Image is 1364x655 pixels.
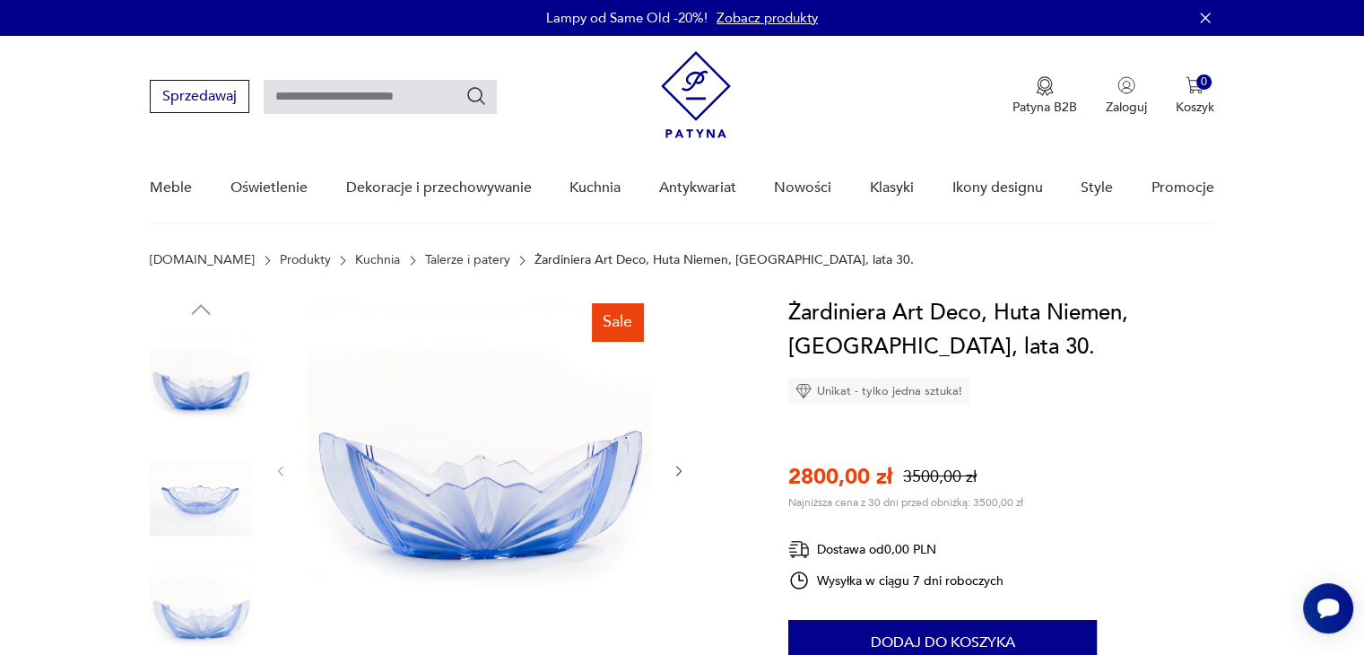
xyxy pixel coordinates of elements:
button: Szukaj [465,85,487,107]
a: Style [1081,153,1113,223]
img: Zdjęcie produktu Żardiniera Art Deco, Huta Niemen, Polska, lata 30. [307,296,653,642]
a: Kuchnia [569,153,621,223]
img: Ikona diamentu [795,383,812,399]
a: Nowości [774,153,831,223]
button: 0Koszyk [1176,76,1214,116]
a: Talerze i patery [425,253,510,267]
a: Kuchnia [355,253,400,267]
a: Oświetlenie [230,153,308,223]
p: Koszyk [1176,99,1214,116]
a: Ikona medaluPatyna B2B [1012,76,1077,116]
p: Patyna B2B [1012,99,1077,116]
img: Ikona medalu [1036,76,1054,96]
a: Produkty [280,253,331,267]
button: Sprzedawaj [150,80,249,113]
a: [DOMAIN_NAME] [150,253,255,267]
button: Patyna B2B [1012,76,1077,116]
button: Zaloguj [1106,76,1147,116]
img: Ikona koszyka [1186,76,1203,94]
img: Patyna - sklep z meblami i dekoracjami vintage [661,51,731,138]
a: Antykwariat [659,153,736,223]
div: 0 [1196,74,1212,90]
p: Żardiniera Art Deco, Huta Niemen, [GEOGRAPHIC_DATA], lata 30. [534,253,914,267]
p: Lampy od Same Old -20%! [546,9,708,27]
p: 2800,00 zł [788,462,892,492]
img: Zdjęcie produktu Żardiniera Art Deco, Huta Niemen, Polska, lata 30. [150,447,252,549]
a: Ikony designu [951,153,1042,223]
div: Wysyłka w ciągu 7 dni roboczych [788,570,1003,591]
a: Zobacz produkty [717,9,818,27]
a: Meble [150,153,192,223]
iframe: Smartsupp widget button [1303,583,1353,633]
img: Ikonka użytkownika [1117,76,1135,94]
h1: Żardiniera Art Deco, Huta Niemen, [GEOGRAPHIC_DATA], lata 30. [788,296,1214,364]
img: Zdjęcie produktu Żardiniera Art Deco, Huta Niemen, Polska, lata 30. [150,332,252,434]
a: Dekoracje i przechowywanie [345,153,531,223]
div: Dostawa od 0,00 PLN [788,538,1003,561]
p: Najniższa cena z 30 dni przed obniżką: 3500,00 zł [788,495,1023,510]
div: Sale [592,303,643,341]
p: Zaloguj [1106,99,1147,116]
a: Promocje [1151,153,1214,223]
a: Klasyki [870,153,914,223]
div: Unikat - tylko jedna sztuka! [788,378,969,405]
img: Ikona dostawy [788,538,810,561]
a: Sprzedawaj [150,92,249,104]
p: 3500,00 zł [903,466,977,488]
